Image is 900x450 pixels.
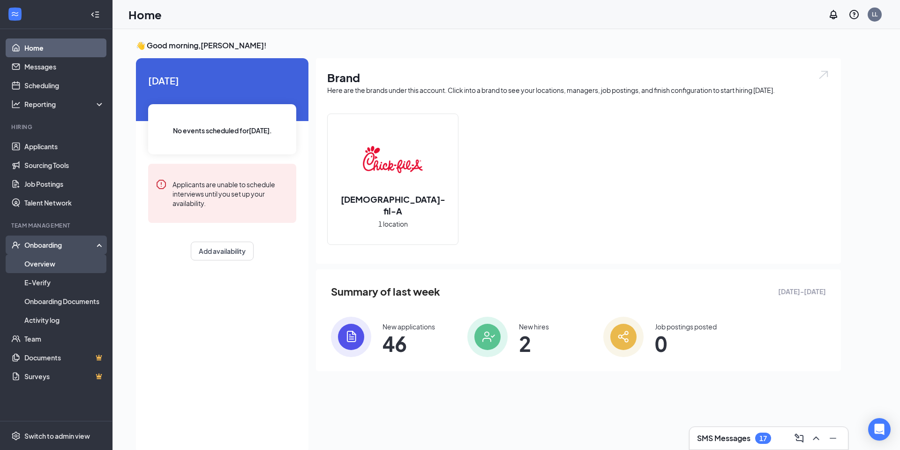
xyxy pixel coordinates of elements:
a: Scheduling [24,76,105,95]
svg: Error [156,179,167,190]
svg: Settings [11,431,21,441]
svg: ChevronUp [810,433,822,444]
h1: Brand [327,69,830,85]
div: LL [872,10,877,18]
button: ComposeMessage [792,431,807,446]
div: Applicants are unable to schedule interviews until you set up your availability. [172,179,289,208]
span: 2 [519,335,549,352]
div: Reporting [24,99,105,109]
svg: QuestionInfo [848,9,860,20]
a: Activity log [24,311,105,329]
div: Switch to admin view [24,431,90,441]
div: Hiring [11,123,103,131]
svg: Collapse [90,10,100,19]
img: icon [331,317,371,357]
a: Applicants [24,137,105,156]
button: Minimize [825,431,840,446]
a: E-Verify [24,273,105,292]
div: 17 [759,435,767,442]
div: New hires [519,322,549,331]
span: 46 [382,335,435,352]
div: Onboarding [24,240,97,250]
span: 0 [655,335,717,352]
span: Summary of last week [331,283,440,300]
img: icon [603,317,644,357]
img: open.6027fd2a22e1237b5b06.svg [817,69,830,80]
div: Here are the brands under this account. Click into a brand to see your locations, managers, job p... [327,85,830,95]
h3: SMS Messages [697,433,750,443]
svg: Minimize [827,433,839,444]
a: SurveysCrown [24,367,105,386]
a: DocumentsCrown [24,348,105,367]
a: Messages [24,57,105,76]
h3: 👋 Good morning, [PERSON_NAME] ! [136,40,841,51]
a: Job Postings [24,175,105,193]
svg: Notifications [828,9,839,20]
h1: Home [128,7,162,23]
a: Talent Network [24,193,105,212]
svg: ComposeMessage [794,433,805,444]
h2: [DEMOGRAPHIC_DATA]-fil-A [328,193,458,217]
img: icon [467,317,508,357]
a: Overview [24,254,105,273]
span: [DATE] - [DATE] [778,286,826,297]
svg: Analysis [11,99,21,109]
div: Team Management [11,221,103,229]
a: Sourcing Tools [24,156,105,175]
span: 1 location [378,219,408,229]
div: New applications [382,322,435,331]
button: ChevronUp [809,431,824,446]
svg: WorkstreamLogo [10,9,20,19]
a: Team [24,329,105,348]
a: Onboarding Documents [24,292,105,311]
img: Chick-fil-A [363,130,423,190]
div: Job postings posted [655,322,717,331]
svg: UserCheck [11,240,21,250]
span: [DATE] [148,73,296,88]
div: Open Intercom Messenger [868,418,891,441]
button: Add availability [191,242,254,260]
span: No events scheduled for [DATE] . [173,125,272,136]
a: Home [24,38,105,57]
